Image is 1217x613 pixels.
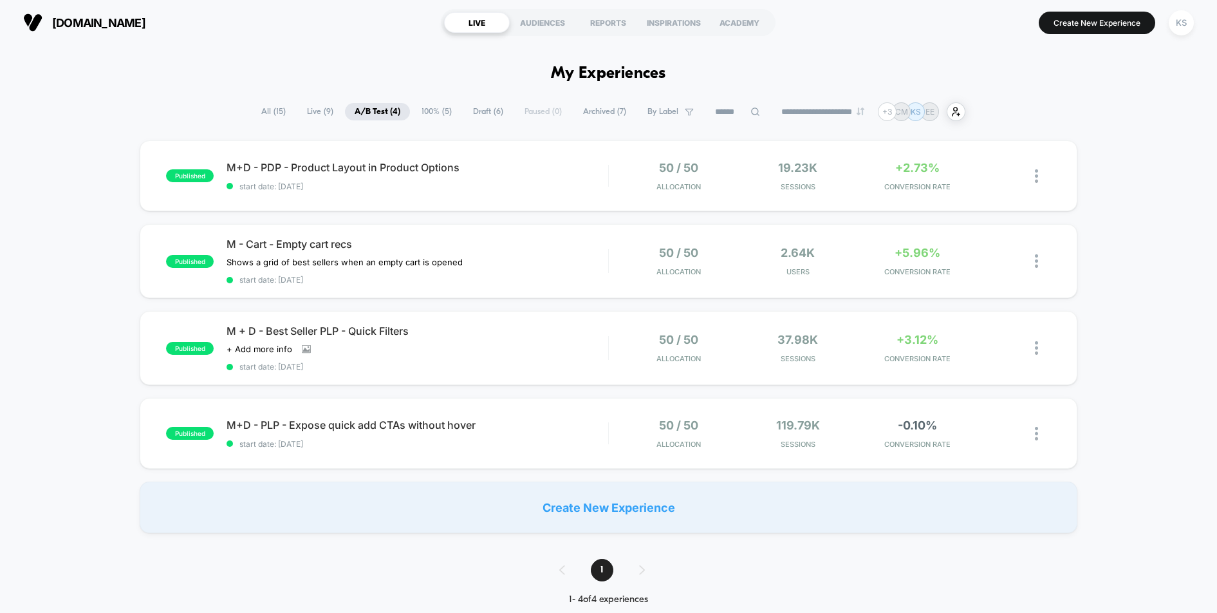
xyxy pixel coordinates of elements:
[573,103,636,120] span: Archived ( 7 )
[656,440,701,449] span: Allocation
[741,354,855,363] span: Sessions
[23,13,42,32] img: Visually logo
[227,362,608,372] span: start date: [DATE]
[591,559,613,581] span: 1
[227,161,608,174] span: M+D - PDP - Product Layout in Product Options
[510,12,575,33] div: AUDIENCES
[895,161,940,174] span: +2.73%
[911,107,921,117] p: KS
[898,419,937,432] span: -0.10%
[741,440,855,449] span: Sessions
[227,182,608,191] span: start date: [DATE]
[444,12,510,33] div: LIVE
[1035,427,1038,440] img: close
[741,267,855,276] span: Users
[656,267,701,276] span: Allocation
[659,333,698,346] span: 50 / 50
[166,427,214,440] span: published
[227,238,608,250] span: M - Cart - Empty cart recs
[227,325,608,337] span: M + D - Best Seller PLP - Quick Filters
[166,342,214,355] span: published
[659,419,698,432] span: 50 / 50
[227,344,292,354] span: + Add more info
[857,108,864,115] img: end
[345,103,410,120] span: A/B Test ( 4 )
[227,439,608,449] span: start date: [DATE]
[741,182,855,191] span: Sessions
[896,333,938,346] span: +3.12%
[778,161,817,174] span: 19.23k
[776,419,820,432] span: 119.79k
[1035,169,1038,183] img: close
[925,107,934,117] p: EE
[227,275,608,285] span: start date: [DATE]
[166,255,214,268] span: published
[252,103,295,120] span: All ( 15 )
[412,103,461,120] span: 100% ( 5 )
[1039,12,1155,34] button: Create New Experience
[1035,341,1038,355] img: close
[227,257,463,267] span: Shows a grid of best sellers when an empty cart is opened
[546,594,671,605] div: 1 - 4 of 4 experiences
[19,12,149,33] button: [DOMAIN_NAME]
[1035,254,1038,268] img: close
[861,182,974,191] span: CONVERSION RATE
[140,482,1077,533] div: Create New Experience
[781,246,815,259] span: 2.64k
[52,16,145,30] span: [DOMAIN_NAME]
[575,12,641,33] div: REPORTS
[647,107,678,117] span: By Label
[641,12,707,33] div: INSPIRATIONS
[861,267,974,276] span: CONVERSION RATE
[861,440,974,449] span: CONVERSION RATE
[659,246,698,259] span: 50 / 50
[297,103,343,120] span: Live ( 9 )
[656,354,701,363] span: Allocation
[656,182,701,191] span: Allocation
[463,103,513,120] span: Draft ( 6 )
[707,12,772,33] div: ACADEMY
[878,102,896,121] div: + 3
[777,333,818,346] span: 37.98k
[1165,10,1198,36] button: KS
[166,169,214,182] span: published
[659,161,698,174] span: 50 / 50
[227,419,608,431] span: M+D - PLP - Expose quick add CTAs without hover
[895,107,908,117] p: CM
[551,64,666,83] h1: My Experiences
[895,246,940,259] span: +5.96%
[861,354,974,363] span: CONVERSION RATE
[1169,10,1194,35] div: KS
